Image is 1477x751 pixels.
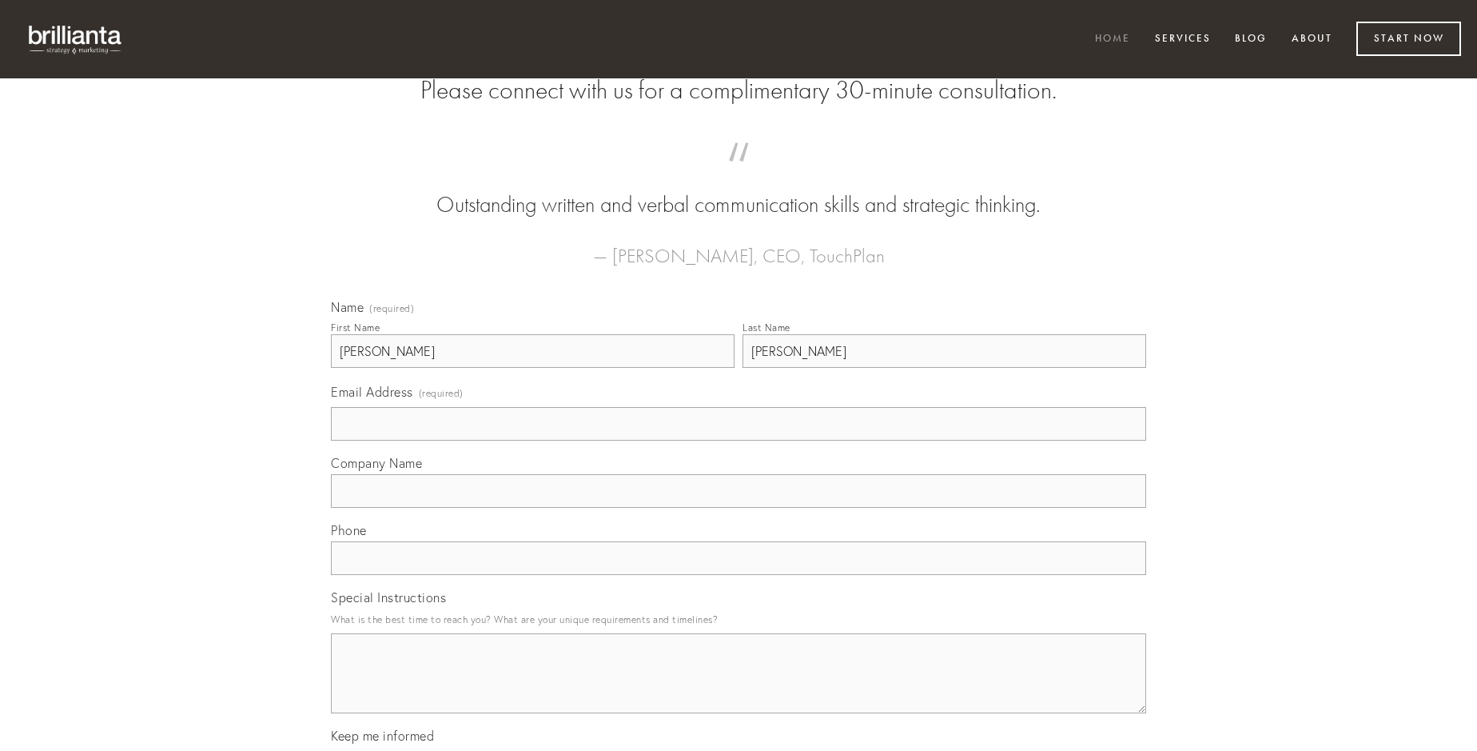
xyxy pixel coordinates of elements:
[331,322,380,334] div: First Name
[1085,26,1141,53] a: Home
[331,522,367,538] span: Phone
[356,158,1121,190] span: “
[1281,26,1343,53] a: About
[419,382,464,404] span: (required)
[331,384,413,400] span: Email Address
[369,304,414,314] span: (required)
[331,75,1146,106] h2: Please connect with us for a complimentary 30-minute consultation.
[1224,26,1277,53] a: Blog
[356,158,1121,221] blockquote: Outstanding written and verbal communication skills and strategic thinking.
[16,16,136,62] img: brillianta - research, strategy, marketing
[1145,26,1221,53] a: Services
[742,322,790,334] div: Last Name
[331,609,1146,630] p: What is the best time to reach you? What are your unique requirements and timelines?
[1356,22,1461,56] a: Start Now
[331,589,446,605] span: Special Instructions
[356,221,1121,272] figcaption: — [PERSON_NAME], CEO, TouchPlan
[331,299,364,315] span: Name
[331,455,422,471] span: Company Name
[331,728,434,744] span: Keep me informed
